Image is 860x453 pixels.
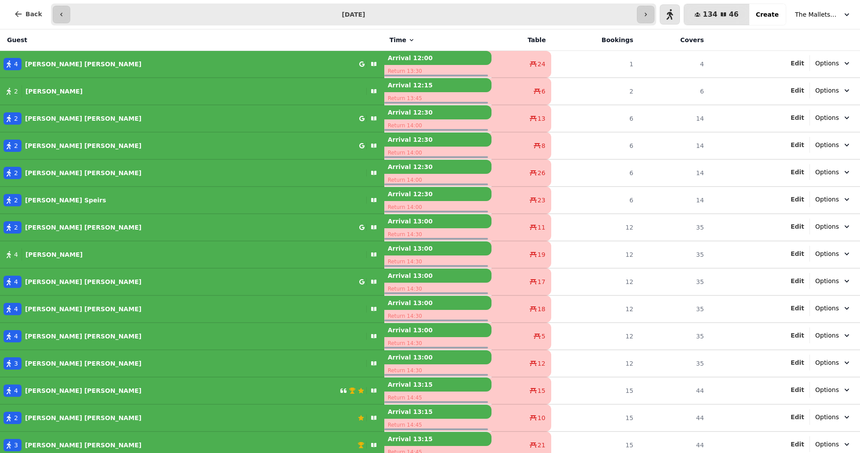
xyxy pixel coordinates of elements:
[25,277,141,286] p: [PERSON_NAME] [PERSON_NAME]
[538,114,546,123] span: 13
[25,332,141,341] p: [PERSON_NAME] [PERSON_NAME]
[810,137,856,153] button: Options
[815,195,839,204] span: Options
[14,359,18,368] span: 3
[810,355,856,370] button: Options
[639,187,709,214] td: 14
[384,310,492,322] p: Return 14:30
[25,250,83,259] p: [PERSON_NAME]
[14,141,18,150] span: 2
[810,191,856,207] button: Options
[384,283,492,295] p: Return 14:30
[684,4,749,25] button: 13446
[542,141,546,150] span: 8
[25,441,141,449] p: [PERSON_NAME] [PERSON_NAME]
[384,187,492,201] p: Arrival 12:30
[384,255,492,268] p: Return 14:30
[14,60,18,68] span: 4
[384,296,492,310] p: Arrival 13:00
[815,440,839,449] span: Options
[551,241,639,268] td: 12
[551,268,639,295] td: 12
[791,277,804,285] button: Edit
[384,228,492,241] p: Return 14:30
[791,332,804,338] span: Edit
[538,441,546,449] span: 21
[791,278,804,284] span: Edit
[815,222,839,231] span: Options
[538,60,546,68] span: 24
[639,295,709,323] td: 35
[729,11,738,18] span: 46
[384,323,492,337] p: Arrival 13:00
[538,359,546,368] span: 12
[791,168,804,176] button: Edit
[815,277,839,285] span: Options
[791,441,804,447] span: Edit
[551,29,639,51] th: Bookings
[791,59,804,68] button: Edit
[14,169,18,177] span: 2
[551,350,639,377] td: 12
[538,277,546,286] span: 17
[639,78,709,105] td: 6
[815,249,839,258] span: Options
[7,4,49,25] button: Back
[639,404,709,431] td: 44
[384,377,492,392] p: Arrival 13:15
[14,223,18,232] span: 2
[795,10,839,19] span: The Malletsheugh
[14,305,18,313] span: 4
[25,87,83,96] p: [PERSON_NAME]
[384,174,492,186] p: Return 14:00
[639,241,709,268] td: 35
[815,113,839,122] span: Options
[384,65,492,77] p: Return 13:30
[639,323,709,350] td: 35
[384,364,492,377] p: Return 14:30
[14,413,18,422] span: 2
[384,78,492,92] p: Arrival 12:15
[384,432,492,446] p: Arrival 13:15
[810,83,856,98] button: Options
[384,51,492,65] p: Arrival 12:00
[384,119,492,132] p: Return 14:00
[791,140,804,149] button: Edit
[25,359,141,368] p: [PERSON_NAME] [PERSON_NAME]
[14,332,18,341] span: 4
[810,273,856,289] button: Options
[14,441,18,449] span: 3
[639,29,709,51] th: Covers
[25,196,106,205] p: [PERSON_NAME] Speirs
[791,115,804,121] span: Edit
[384,269,492,283] p: Arrival 13:00
[791,304,804,313] button: Edit
[791,196,804,202] span: Edit
[815,358,839,367] span: Options
[25,169,141,177] p: [PERSON_NAME] [PERSON_NAME]
[551,323,639,350] td: 12
[791,358,804,367] button: Edit
[384,392,492,404] p: Return 14:45
[25,11,42,17] span: Back
[810,382,856,398] button: Options
[810,246,856,262] button: Options
[551,105,639,132] td: 6
[384,405,492,419] p: Arrival 13:15
[639,51,709,78] td: 4
[815,140,839,149] span: Options
[551,295,639,323] td: 12
[551,404,639,431] td: 15
[791,251,804,257] span: Edit
[384,214,492,228] p: Arrival 13:00
[384,350,492,364] p: Arrival 13:00
[791,223,804,230] span: Edit
[639,214,709,241] td: 35
[551,377,639,404] td: 15
[791,222,804,231] button: Edit
[384,92,492,104] p: Return 13:45
[791,385,804,394] button: Edit
[542,332,546,341] span: 5
[815,331,839,340] span: Options
[810,409,856,425] button: Options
